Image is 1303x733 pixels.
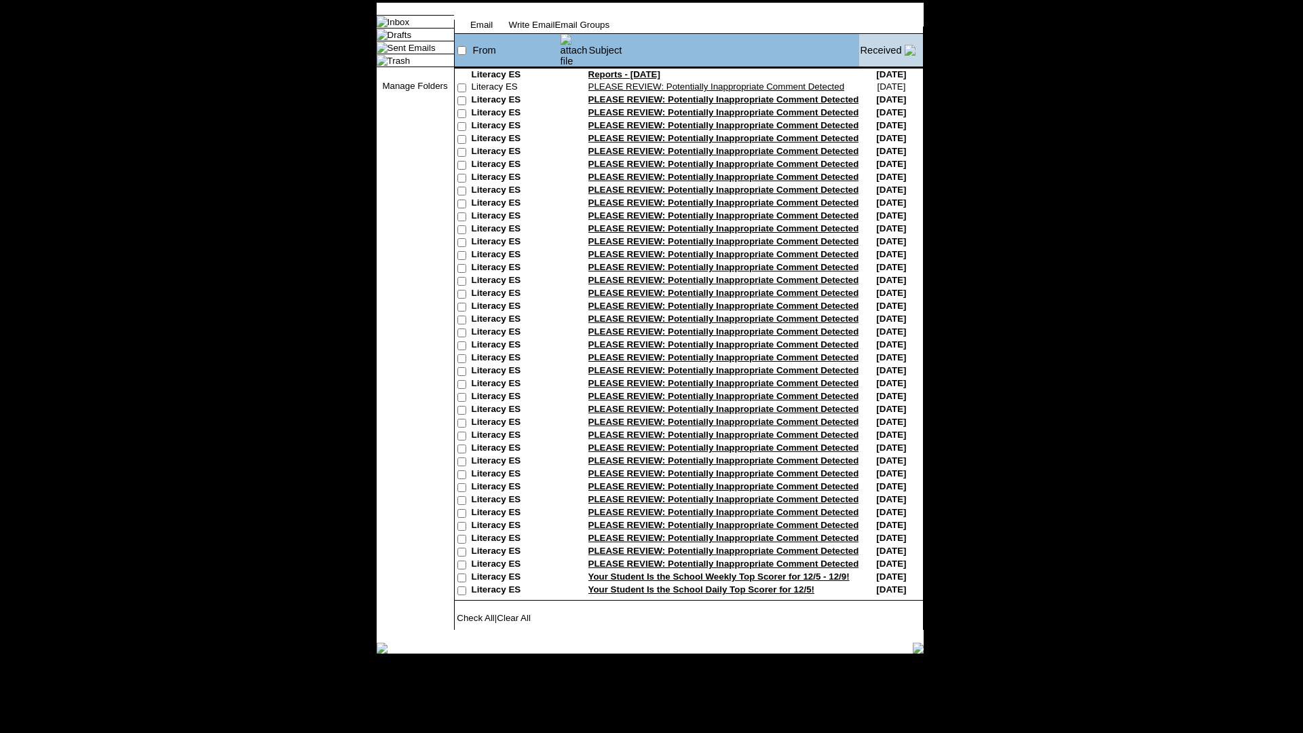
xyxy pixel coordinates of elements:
a: PLEASE REVIEW: Potentially Inappropriate Comment Detected [588,81,845,92]
td: Literacy ES [472,107,560,120]
a: PLEASE REVIEW: Potentially Inappropriate Comment Detected [588,430,859,440]
td: Literacy ES [472,314,560,326]
a: PLEASE REVIEW: Potentially Inappropriate Comment Detected [588,223,859,233]
a: Manage Folders [382,81,447,91]
nobr: [DATE] [876,417,906,427]
nobr: [DATE] [876,481,906,491]
td: Literacy ES [472,210,560,223]
nobr: [DATE] [876,468,906,478]
td: Literacy ES [472,223,560,236]
a: Sent Emails [388,43,436,53]
nobr: [DATE] [876,507,906,517]
a: PLEASE REVIEW: Potentially Inappropriate Comment Detected [588,120,859,130]
nobr: [DATE] [876,133,906,143]
nobr: [DATE] [876,288,906,298]
td: Literacy ES [472,339,560,352]
td: Literacy ES [472,559,560,571]
a: Subject [589,45,622,56]
a: Received [860,45,901,56]
nobr: [DATE] [876,584,906,595]
td: Literacy ES [472,352,560,365]
a: PLEASE REVIEW: Potentially Inappropriate Comment Detected [588,417,859,427]
nobr: [DATE] [876,198,906,208]
a: PLEASE REVIEW: Potentially Inappropriate Comment Detected [588,365,859,375]
a: PLEASE REVIEW: Potentially Inappropriate Comment Detected [588,198,859,208]
a: PLEASE REVIEW: Potentially Inappropriate Comment Detected [588,455,859,466]
td: Literacy ES [472,468,560,481]
td: Literacy ES [472,146,560,159]
td: Literacy ES [472,378,560,391]
img: arrow_down.gif [905,45,915,56]
td: Literacy ES [472,133,560,146]
td: Literacy ES [472,288,560,301]
td: Literacy ES [472,81,560,94]
a: PLEASE REVIEW: Potentially Inappropriate Comment Detected [588,494,859,504]
a: PLEASE REVIEW: Potentially Inappropriate Comment Detected [588,185,859,195]
a: Drafts [388,30,412,40]
nobr: [DATE] [876,533,906,543]
a: Check All [457,613,495,623]
td: Literacy ES [472,275,560,288]
td: Literacy ES [472,236,560,249]
nobr: [DATE] [876,210,906,221]
img: folder_icon.gif [377,42,388,53]
td: Literacy ES [472,249,560,262]
nobr: [DATE] [876,339,906,350]
nobr: [DATE] [876,494,906,504]
td: Literacy ES [472,430,560,443]
td: Literacy ES [472,417,560,430]
td: Literacy ES [472,69,560,81]
td: Literacy ES [472,198,560,210]
img: folder_icon.gif [377,29,388,40]
a: PLEASE REVIEW: Potentially Inappropriate Comment Detected [588,404,859,414]
td: Literacy ES [472,584,560,597]
a: PLEASE REVIEW: Potentially Inappropriate Comment Detected [588,314,859,324]
td: Literacy ES [472,185,560,198]
a: PLEASE REVIEW: Potentially Inappropriate Comment Detected [588,339,859,350]
nobr: [DATE] [876,185,906,195]
a: Your Student Is the School Daily Top Scorer for 12/5! [588,584,815,595]
a: Inbox [388,17,410,27]
a: PLEASE REVIEW: Potentially Inappropriate Comment Detected [588,288,859,298]
nobr: [DATE] [876,571,906,582]
nobr: [DATE] [876,326,906,337]
nobr: [DATE] [876,559,906,569]
a: PLEASE REVIEW: Potentially Inappropriate Comment Detected [588,326,859,337]
a: PLEASE REVIEW: Potentially Inappropriate Comment Detected [588,533,859,543]
td: Literacy ES [472,520,560,533]
a: PLEASE REVIEW: Potentially Inappropriate Comment Detected [588,210,859,221]
a: Email [470,20,493,30]
a: PLEASE REVIEW: Potentially Inappropriate Comment Detected [588,352,859,362]
img: table_footer_left.gif [377,643,388,654]
img: folder_icon_pick.gif [377,16,388,27]
a: PLEASE REVIEW: Potentially Inappropriate Comment Detected [588,133,859,143]
a: Write Email [509,20,555,30]
nobr: [DATE] [876,520,906,530]
nobr: [DATE] [876,172,906,182]
nobr: [DATE] [876,120,906,130]
a: PLEASE REVIEW: Potentially Inappropriate Comment Detected [588,520,859,530]
nobr: [DATE] [876,301,906,311]
nobr: [DATE] [876,94,906,105]
nobr: [DATE] [876,159,906,169]
nobr: [DATE] [876,378,906,388]
nobr: [DATE] [876,546,906,556]
td: Literacy ES [472,172,560,185]
img: folder_icon.gif [377,55,388,66]
nobr: [DATE] [876,262,906,272]
td: Literacy ES [472,443,560,455]
td: Literacy ES [472,120,560,133]
nobr: [DATE] [876,107,906,117]
nobr: [DATE] [876,146,906,156]
a: PLEASE REVIEW: Potentially Inappropriate Comment Detected [588,262,859,272]
td: Literacy ES [472,507,560,520]
td: Literacy ES [472,326,560,339]
td: Literacy ES [472,494,560,507]
img: attach file [561,34,588,67]
nobr: [DATE] [876,443,906,453]
nobr: [DATE] [876,314,906,324]
a: Your Student Is the School Weekly Top Scorer for 12/5 - 12/9! [588,571,850,582]
a: Trash [388,56,411,66]
nobr: [DATE] [877,81,905,92]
